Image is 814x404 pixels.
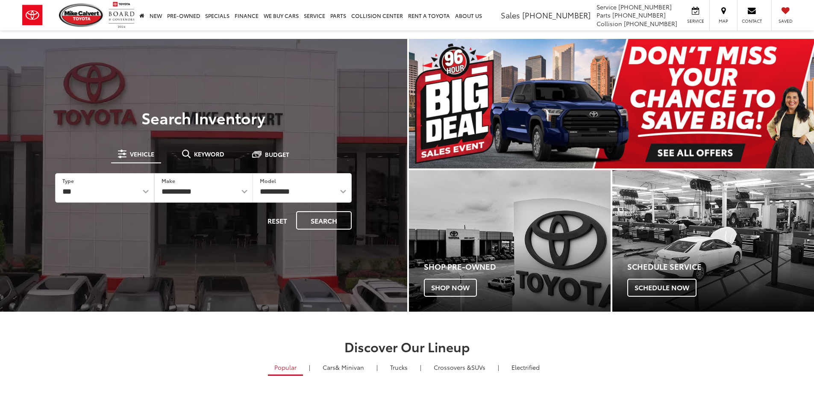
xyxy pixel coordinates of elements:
span: Saved [776,18,795,24]
div: Toyota [409,170,611,312]
label: Type [62,177,74,184]
span: Vehicle [130,151,154,157]
span: Service [686,18,705,24]
li: | [374,363,380,372]
span: Keyword [194,151,224,157]
h4: Schedule Service [627,262,814,271]
label: Model [260,177,276,184]
span: Sales [501,9,520,21]
li: | [496,363,501,372]
span: [PHONE_NUMBER] [624,19,677,28]
span: Crossovers & [434,363,471,372]
span: Contact [742,18,762,24]
button: Search [296,211,352,230]
span: Shop Now [424,279,477,297]
img: Mike Calvert Toyota [59,3,104,27]
a: Electrified [505,360,546,375]
li: | [418,363,423,372]
a: Trucks [384,360,414,375]
li: | [307,363,312,372]
span: Service [597,3,617,11]
a: Popular [268,360,303,376]
a: Shop Pre-Owned Shop Now [409,170,611,312]
div: Toyota [612,170,814,312]
h2: Discover Our Lineup [106,339,708,354]
span: Collision [597,19,622,28]
span: Parts [597,11,611,19]
span: Budget [265,151,289,157]
span: [PHONE_NUMBER] [522,9,591,21]
label: Make [162,177,175,184]
span: Map [714,18,733,24]
a: Cars [316,360,370,375]
h4: Shop Pre-Owned [424,262,611,271]
span: & Minivan [335,363,364,372]
span: Schedule Now [627,279,696,297]
span: [PHONE_NUMBER] [618,3,672,11]
span: [PHONE_NUMBER] [612,11,666,19]
button: Reset [260,211,294,230]
a: Schedule Service Schedule Now [612,170,814,312]
h3: Search Inventory [36,109,371,126]
a: SUVs [427,360,492,375]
